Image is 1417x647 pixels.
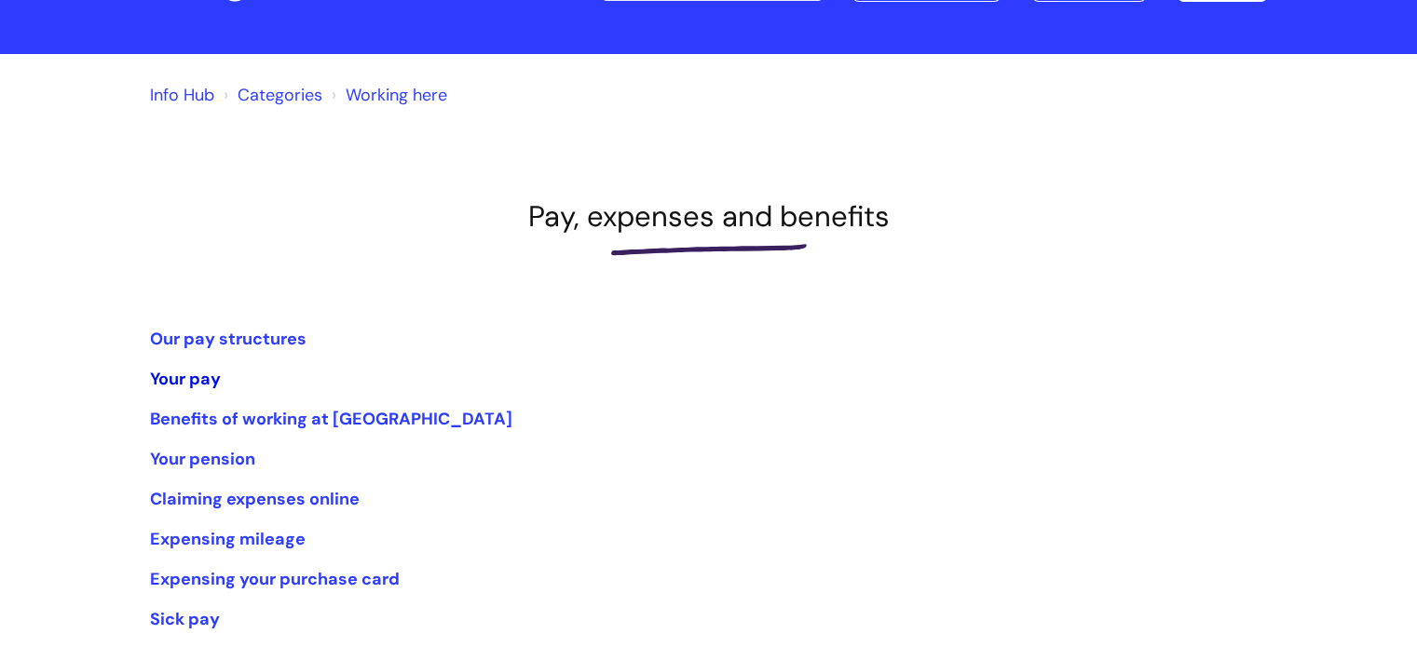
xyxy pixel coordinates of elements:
[219,80,322,110] li: Solution home
[346,84,447,106] a: Working here
[150,448,255,470] a: Your pension
[150,568,400,590] a: Expensing your purchase card
[150,408,512,430] a: Benefits of working at [GEOGRAPHIC_DATA]
[150,199,1268,234] h1: Pay, expenses and benefits
[150,528,306,550] a: Expensing mileage
[150,368,221,390] a: Your pay
[327,80,447,110] li: Working here
[150,328,307,350] a: Our pay structures
[150,488,360,510] a: Claiming expenses online
[238,84,322,106] a: Categories
[150,84,214,106] a: Info Hub
[150,608,220,630] a: Sick pay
